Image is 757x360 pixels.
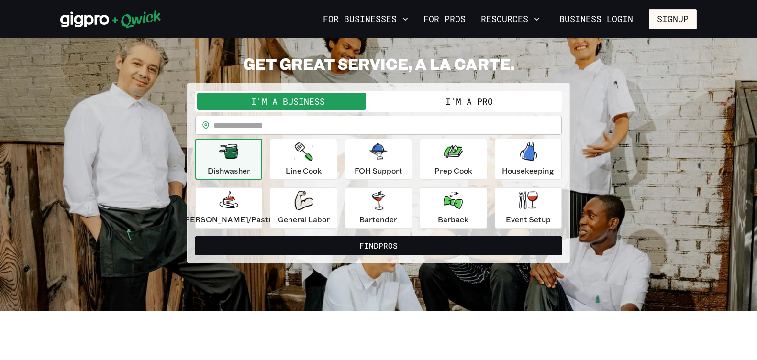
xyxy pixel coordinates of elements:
button: General Labor [270,187,337,229]
p: FOH Support [355,165,402,176]
button: Signup [649,9,697,29]
p: Barback [438,214,468,225]
button: Event Setup [495,187,562,229]
p: Bartender [359,214,397,225]
a: Business Login [551,9,641,29]
p: [PERSON_NAME]/Pastry [182,214,276,225]
a: For Pros [420,11,469,27]
button: For Businesses [319,11,412,27]
button: [PERSON_NAME]/Pastry [195,187,262,229]
button: Housekeeping [495,139,562,180]
h2: GET GREAT SERVICE, A LA CARTE. [187,54,570,73]
button: Barback [420,187,487,229]
p: Line Cook [286,165,322,176]
button: I'm a Pro [378,93,560,110]
button: Prep Cook [420,139,487,180]
button: Line Cook [270,139,337,180]
p: Housekeeping [502,165,554,176]
button: Dishwasher [195,139,262,180]
p: Event Setup [506,214,551,225]
button: Bartender [345,187,412,229]
p: Prep Cook [434,165,472,176]
p: Dishwasher [208,165,250,176]
button: Resources [477,11,544,27]
button: FindPros [195,236,562,255]
button: I'm a Business [197,93,378,110]
button: FOH Support [345,139,412,180]
p: General Labor [278,214,330,225]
